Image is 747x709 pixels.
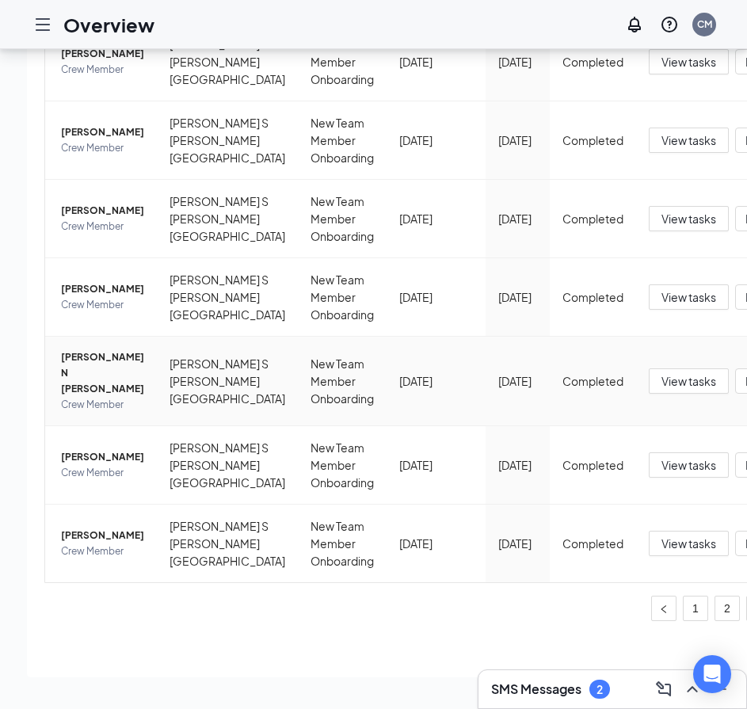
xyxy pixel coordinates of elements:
span: Crew Member [61,465,144,481]
td: New Team Member Onboarding [298,101,387,180]
div: CM [697,17,712,31]
div: Completed [562,53,623,71]
div: [DATE] [399,53,473,71]
span: [PERSON_NAME] [61,528,144,543]
div: [DATE] [399,372,473,390]
span: [PERSON_NAME] [61,281,144,297]
button: View tasks [649,206,729,231]
span: [PERSON_NAME] N [PERSON_NAME] [61,349,144,397]
td: [PERSON_NAME] S [PERSON_NAME][GEOGRAPHIC_DATA] [157,426,298,505]
span: [PERSON_NAME] [61,124,144,140]
button: View tasks [649,452,729,478]
span: Crew Member [61,543,144,559]
td: New Team Member Onboarding [298,258,387,337]
button: ComposeMessage [651,677,676,702]
svg: Notifications [625,15,644,34]
div: [DATE] [498,210,537,227]
td: New Team Member Onboarding [298,426,387,505]
svg: Hamburger [33,15,52,34]
td: [PERSON_NAME] S [PERSON_NAME][GEOGRAPHIC_DATA] [157,337,298,426]
div: [DATE] [399,132,473,149]
div: [DATE] [498,456,537,474]
button: View tasks [649,284,729,310]
div: Completed [562,372,623,390]
svg: QuestionInfo [660,15,679,34]
div: Completed [562,535,623,552]
div: 2 [596,683,603,696]
li: Previous Page [651,596,676,621]
span: [PERSON_NAME] [61,449,144,465]
div: [DATE] [498,535,537,552]
span: View tasks [661,288,716,306]
a: 1 [684,597,707,620]
td: [PERSON_NAME] S [PERSON_NAME][GEOGRAPHIC_DATA] [157,505,298,582]
span: Crew Member [61,62,144,78]
button: View tasks [649,368,729,394]
div: Open Intercom Messenger [693,655,731,693]
li: 2 [715,596,740,621]
div: [DATE] [399,210,473,227]
span: Crew Member [61,297,144,313]
li: 1 [683,596,708,621]
svg: ComposeMessage [654,680,673,699]
button: left [651,596,676,621]
button: View tasks [649,128,729,153]
span: Crew Member [61,397,144,413]
svg: ChevronUp [683,680,702,699]
button: View tasks [649,531,729,556]
td: New Team Member Onboarding [298,337,387,426]
td: New Team Member Onboarding [298,505,387,582]
span: View tasks [661,132,716,149]
div: Completed [562,132,623,149]
button: View tasks [649,49,729,74]
div: [DATE] [498,288,537,306]
div: [DATE] [498,53,537,71]
h1: Overview [63,11,154,38]
td: [PERSON_NAME] S [PERSON_NAME][GEOGRAPHIC_DATA] [157,23,298,101]
div: [DATE] [399,456,473,474]
td: [PERSON_NAME] S [PERSON_NAME][GEOGRAPHIC_DATA] [157,101,298,180]
span: [PERSON_NAME] [61,203,144,219]
span: View tasks [661,210,716,227]
span: View tasks [661,456,716,474]
td: New Team Member Onboarding [298,23,387,101]
span: [PERSON_NAME] [61,46,144,62]
h3: SMS Messages [491,680,581,698]
div: [DATE] [399,535,473,552]
td: New Team Member Onboarding [298,180,387,258]
span: Crew Member [61,140,144,156]
a: 2 [715,597,739,620]
button: ChevronUp [680,677,705,702]
div: [DATE] [498,372,537,390]
span: left [659,604,669,614]
div: [DATE] [498,132,537,149]
td: [PERSON_NAME] S [PERSON_NAME][GEOGRAPHIC_DATA] [157,258,298,337]
span: View tasks [661,535,716,552]
div: Completed [562,288,623,306]
span: Crew Member [61,219,144,234]
td: [PERSON_NAME] S [PERSON_NAME][GEOGRAPHIC_DATA] [157,180,298,258]
div: [DATE] [399,288,473,306]
div: Completed [562,456,623,474]
span: View tasks [661,372,716,390]
span: View tasks [661,53,716,71]
div: Completed [562,210,623,227]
